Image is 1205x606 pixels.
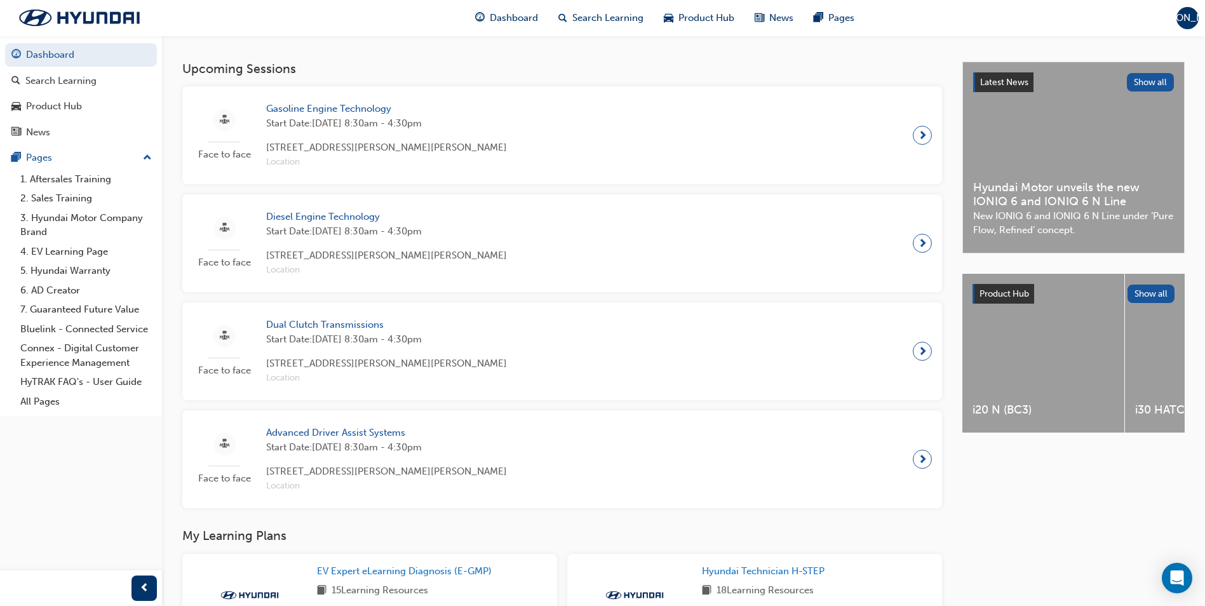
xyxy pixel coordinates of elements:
[814,10,823,26] span: pages-icon
[317,565,492,577] span: EV Expert eLearning Diagnosis (E-GMP)
[804,5,865,31] a: pages-iconPages
[973,72,1174,93] a: Latest NewsShow all
[918,342,927,360] span: next-icon
[192,147,256,162] span: Face to face
[266,248,507,263] span: [STREET_ADDRESS][PERSON_NAME][PERSON_NAME]
[548,5,654,31] a: search-iconSearch Learning
[664,10,673,26] span: car-icon
[918,234,927,252] span: next-icon
[962,274,1124,433] a: i20 N (BC3)
[266,210,507,224] span: Diesel Engine Technology
[266,102,507,116] span: Gasoline Engine Technology
[15,170,157,189] a: 1. Aftersales Training
[973,284,1175,304] a: Product HubShow all
[5,146,157,170] button: Pages
[192,363,256,378] span: Face to face
[744,5,804,31] a: news-iconNews
[979,288,1029,299] span: Product Hub
[973,209,1174,238] span: New IONIQ 6 and IONIQ 6 N Line under ‘Pure Flow, Refined’ concept.
[26,151,52,165] div: Pages
[980,77,1028,88] span: Latest News
[15,372,157,392] a: HyTRAK FAQ's - User Guide
[702,583,711,599] span: book-icon
[11,127,21,138] span: news-icon
[5,121,157,144] a: News
[266,263,507,278] span: Location
[266,318,507,332] span: Dual Clutch Transmissions
[215,589,285,602] img: Trak
[11,50,21,61] span: guage-icon
[26,99,82,114] div: Product Hub
[6,4,152,31] img: Trak
[11,152,21,164] span: pages-icon
[475,10,485,26] span: guage-icon
[702,564,830,579] a: Hyundai Technician H-STEP
[15,189,157,208] a: 2. Sales Training
[192,313,932,390] a: Face to faceDual Clutch TransmissionsStart Date:[DATE] 8:30am - 4:30pm[STREET_ADDRESS][PERSON_NAM...
[192,97,932,174] a: Face to faceGasoline Engine TechnologyStart Date:[DATE] 8:30am - 4:30pm[STREET_ADDRESS][PERSON_NA...
[15,392,157,412] a: All Pages
[1162,563,1192,593] div: Open Intercom Messenger
[192,471,256,486] span: Face to face
[654,5,744,31] a: car-iconProduct Hub
[25,74,97,88] div: Search Learning
[15,242,157,262] a: 4. EV Learning Page
[1127,73,1175,91] button: Show all
[220,220,229,236] span: sessionType_FACE_TO_FACE-icon
[140,581,149,596] span: prev-icon
[973,180,1174,209] span: Hyundai Motor unveils the new IONIQ 6 and IONIQ 6 N Line
[962,62,1185,253] a: Latest NewsShow allHyundai Motor unveils the new IONIQ 6 and IONIQ 6 N LineNew IONIQ 6 and IONIQ ...
[192,205,932,282] a: Face to faceDiesel Engine TechnologyStart Date:[DATE] 8:30am - 4:30pm[STREET_ADDRESS][PERSON_NAME...
[5,41,157,146] button: DashboardSearch LearningProduct HubNews
[558,10,567,26] span: search-icon
[755,10,764,26] span: news-icon
[15,320,157,339] a: Bluelink - Connected Service
[973,403,1114,417] span: i20 N (BC3)
[918,450,927,468] span: next-icon
[5,43,157,67] a: Dashboard
[828,11,854,25] span: Pages
[1176,7,1199,29] button: [PERSON_NAME]
[15,300,157,320] a: 7. Guaranteed Future Value
[266,479,507,494] span: Location
[465,5,548,31] a: guage-iconDashboard
[26,125,50,140] div: News
[143,150,152,166] span: up-icon
[220,328,229,344] span: sessionType_FACE_TO_FACE-icon
[266,155,507,170] span: Location
[490,11,538,25] span: Dashboard
[192,421,932,498] a: Face to faceAdvanced Driver Assist SystemsStart Date:[DATE] 8:30am - 4:30pm[STREET_ADDRESS][PERSO...
[678,11,734,25] span: Product Hub
[572,11,643,25] span: Search Learning
[317,583,326,599] span: book-icon
[918,126,927,144] span: next-icon
[192,255,256,270] span: Face to face
[266,440,507,455] span: Start Date: [DATE] 8:30am - 4:30pm
[11,101,21,112] span: car-icon
[266,140,507,155] span: [STREET_ADDRESS][PERSON_NAME][PERSON_NAME]
[266,426,507,440] span: Advanced Driver Assist Systems
[266,332,507,347] span: Start Date: [DATE] 8:30am - 4:30pm
[702,565,825,577] span: Hyundai Technician H-STEP
[15,208,157,242] a: 3. Hyundai Motor Company Brand
[266,464,507,479] span: [STREET_ADDRESS][PERSON_NAME][PERSON_NAME]
[317,564,497,579] a: EV Expert eLearning Diagnosis (E-GMP)
[600,589,670,602] img: Trak
[717,583,814,599] span: 18 Learning Resources
[11,76,20,87] span: search-icon
[5,69,157,93] a: Search Learning
[266,371,507,386] span: Location
[15,281,157,300] a: 6. AD Creator
[769,11,793,25] span: News
[266,224,507,239] span: Start Date: [DATE] 8:30am - 4:30pm
[5,95,157,118] a: Product Hub
[266,116,507,131] span: Start Date: [DATE] 8:30am - 4:30pm
[15,339,157,372] a: Connex - Digital Customer Experience Management
[220,112,229,128] span: sessionType_FACE_TO_FACE-icon
[220,436,229,452] span: sessionType_FACE_TO_FACE-icon
[1128,285,1175,303] button: Show all
[182,62,942,76] h3: Upcoming Sessions
[15,261,157,281] a: 5. Hyundai Warranty
[266,356,507,371] span: [STREET_ADDRESS][PERSON_NAME][PERSON_NAME]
